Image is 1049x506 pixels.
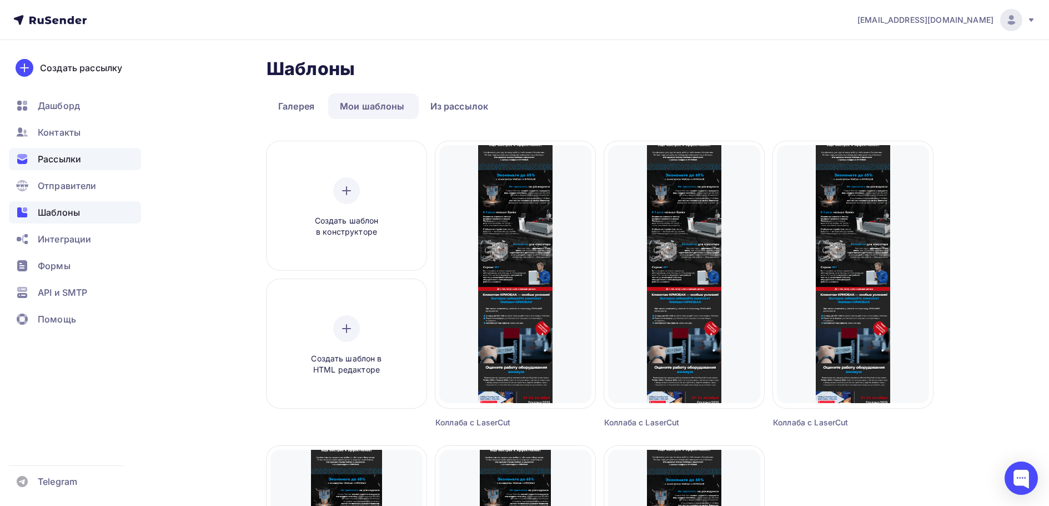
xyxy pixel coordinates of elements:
span: Отправители [38,179,97,192]
span: Создать шаблон в конструкторе [294,215,399,238]
div: Коллаба с LaserCut [773,417,893,428]
a: Дашборд [9,95,141,117]
a: [EMAIL_ADDRESS][DOMAIN_NAME] [857,9,1036,31]
a: Формы [9,255,141,277]
h2: Шаблоны [267,58,355,80]
div: Коллаба с LaserCut [604,417,724,428]
a: Рассылки [9,148,141,170]
span: Помощь [38,312,76,326]
div: Коллаба с LaserCut [435,417,555,428]
div: Создать рассылку [40,61,122,75]
a: Из рассылок [419,93,500,119]
span: Дашборд [38,99,80,112]
span: Формы [38,259,71,272]
span: [EMAIL_ADDRESS][DOMAIN_NAME] [857,14,993,26]
span: API и SMTP [38,286,87,299]
span: Интеграции [38,232,91,246]
span: Telegram [38,475,77,488]
span: Создать шаблон в HTML редакторе [294,353,399,376]
a: Отправители [9,175,141,197]
a: Шаблоны [9,201,141,224]
span: Контакты [38,126,81,139]
a: Галерея [267,93,326,119]
a: Мои шаблоны [328,93,416,119]
span: Рассылки [38,152,81,166]
a: Контакты [9,121,141,143]
span: Шаблоны [38,206,80,219]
